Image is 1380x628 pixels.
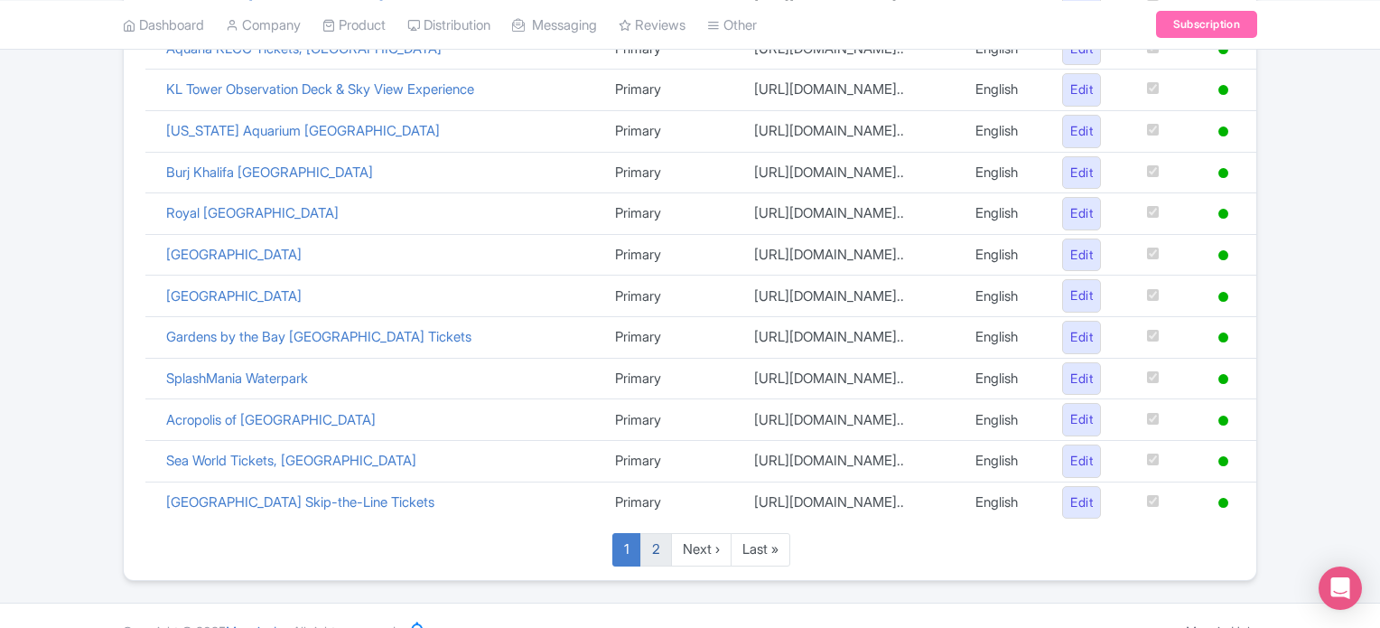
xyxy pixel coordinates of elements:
a: Edit [1062,445,1101,478]
td: [URL][DOMAIN_NAME].. [741,152,963,193]
td: English [962,441,1049,483]
td: [URL][DOMAIN_NAME].. [741,276,963,317]
td: English [962,70,1049,111]
td: [URL][DOMAIN_NAME].. [741,482,963,522]
td: Primary [601,482,741,522]
a: 2 [640,533,672,567]
a: Edit [1062,239,1101,272]
td: [URL][DOMAIN_NAME].. [741,110,963,152]
td: Primary [601,193,741,235]
a: Edit [1062,197,1101,230]
td: English [962,358,1049,399]
a: Edit [1062,362,1101,396]
td: Primary [601,276,741,317]
td: [URL][DOMAIN_NAME].. [741,441,963,483]
a: Royal [GEOGRAPHIC_DATA] [166,204,339,221]
a: Acropolis of [GEOGRAPHIC_DATA] [166,411,376,428]
a: Edit [1062,73,1101,107]
td: English [962,110,1049,152]
td: English [962,399,1049,441]
td: [URL][DOMAIN_NAME].. [741,399,963,441]
td: [URL][DOMAIN_NAME].. [741,234,963,276]
td: [URL][DOMAIN_NAME].. [741,358,963,399]
td: English [962,234,1049,276]
a: SplashMania Waterpark [166,370,308,387]
a: Subscription [1156,11,1257,38]
td: [URL][DOMAIN_NAME].. [741,193,963,235]
td: [URL][DOMAIN_NAME].. [741,317,963,359]
a: Sea World Tickets, [GEOGRAPHIC_DATA] [166,452,416,469]
td: Primary [601,358,741,399]
a: [GEOGRAPHIC_DATA] [166,246,302,263]
a: Edit [1062,403,1101,436]
a: [US_STATE] Aquarium [GEOGRAPHIC_DATA] [166,122,440,139]
td: Primary [601,441,741,483]
td: Primary [601,399,741,441]
td: Primary [601,152,741,193]
a: KL Tower Observation Deck & Sky View Experience [166,80,474,98]
a: [GEOGRAPHIC_DATA] Skip-the-Line Tickets [166,493,434,511]
a: Edit [1062,115,1101,148]
a: 1 [612,533,641,567]
a: Gardens by the Bay [GEOGRAPHIC_DATA] Tickets [166,328,471,345]
a: Edit [1062,156,1101,190]
a: [GEOGRAPHIC_DATA] [166,287,302,305]
a: Aquaria KLCC Tickets, [GEOGRAPHIC_DATA] [166,40,442,57]
td: English [962,276,1049,317]
a: Edit [1062,321,1101,354]
a: Edit [1062,486,1101,520]
td: Primary [601,70,741,111]
td: English [962,152,1049,193]
td: English [962,482,1049,522]
td: English [962,193,1049,235]
td: Primary [601,234,741,276]
a: Burj Khalifa [GEOGRAPHIC_DATA] [166,164,373,181]
div: Open Intercom Messenger [1319,567,1362,610]
a: Last » [731,533,790,567]
td: [URL][DOMAIN_NAME].. [741,70,963,111]
a: Next › [671,533,732,567]
a: Edit [1062,279,1101,313]
td: Primary [601,110,741,152]
td: English [962,317,1049,359]
td: Primary [601,317,741,359]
